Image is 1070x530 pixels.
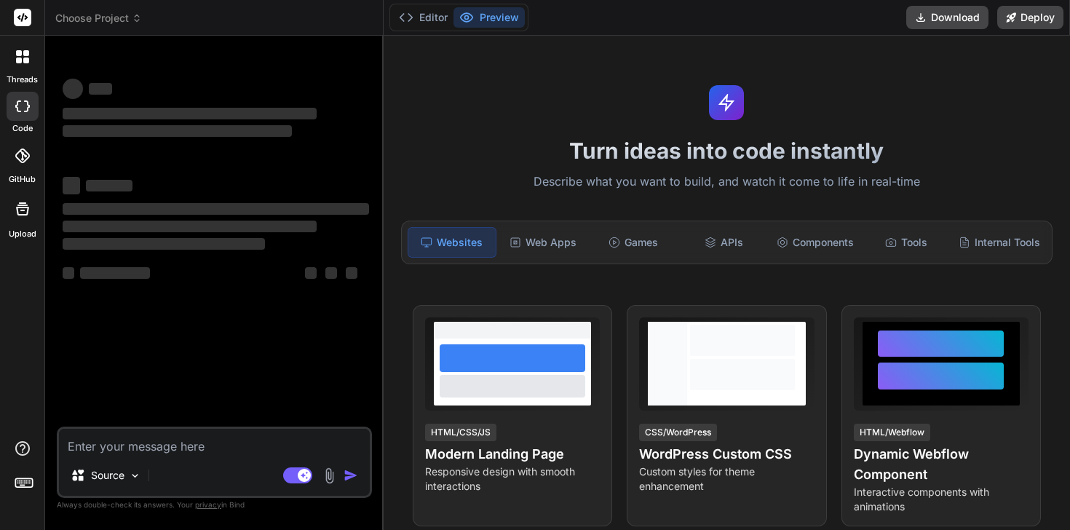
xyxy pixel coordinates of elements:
label: GitHub [9,173,36,186]
img: icon [344,468,358,483]
p: Describe what you want to build, and watch it come to life in real-time [392,173,1061,191]
div: Games [590,227,677,258]
label: Upload [9,228,36,240]
h4: WordPress Custom CSS [639,444,814,464]
img: attachment [321,467,338,484]
h4: Dynamic Webflow Component [854,444,1029,485]
div: Websites [408,227,496,258]
span: ‌ [86,180,132,191]
span: ‌ [63,125,292,137]
p: Source [91,468,124,483]
button: Deploy [997,6,1063,29]
p: Interactive components with animations [854,485,1029,514]
span: ‌ [63,221,317,232]
button: Preview [453,7,525,28]
label: code [12,122,33,135]
div: Internal Tools [953,227,1046,258]
span: ‌ [63,177,80,194]
div: HTML/CSS/JS [425,424,496,441]
label: threads [7,74,38,86]
span: Choose Project [55,11,142,25]
div: Components [771,227,860,258]
p: Always double-check its answers. Your in Bind [57,498,372,512]
span: ‌ [305,267,317,279]
span: ‌ [63,79,83,99]
img: Pick Models [129,470,141,482]
span: ‌ [325,267,337,279]
button: Download [906,6,988,29]
span: privacy [195,500,221,509]
span: ‌ [80,267,150,279]
span: ‌ [89,83,112,95]
h1: Turn ideas into code instantly [392,138,1061,164]
h4: Modern Landing Page [425,444,600,464]
div: Tools [863,227,950,258]
p: Custom styles for theme enhancement [639,464,814,494]
span: ‌ [63,203,369,215]
button: Editor [393,7,453,28]
div: Web Apps [499,227,587,258]
p: Responsive design with smooth interactions [425,464,600,494]
span: ‌ [63,238,265,250]
span: ‌ [63,267,74,279]
span: ‌ [63,108,317,119]
div: HTML/Webflow [854,424,930,441]
div: CSS/WordPress [639,424,717,441]
div: APIs [680,227,767,258]
span: ‌ [346,267,357,279]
